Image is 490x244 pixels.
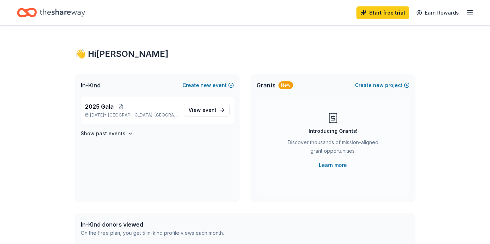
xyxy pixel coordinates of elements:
a: Start free trial [356,6,409,19]
div: Introducing Grants! [309,127,357,135]
span: new [373,81,384,90]
span: [GEOGRAPHIC_DATA], [GEOGRAPHIC_DATA] [108,112,178,118]
div: On the Free plan, you get 5 in-kind profile views each month. [81,229,224,237]
span: new [201,81,211,90]
span: In-Kind [81,81,101,90]
a: Home [17,4,85,21]
button: Show past events [81,129,133,138]
a: View event [184,104,230,116]
div: 👋 Hi [PERSON_NAME] [75,48,415,60]
div: In-Kind donors viewed [81,220,224,229]
span: event [202,107,216,113]
span: View [188,106,216,114]
a: Learn more [319,161,347,169]
div: Discover thousands of mission-aligned grant opportunities. [285,138,381,158]
button: Createnewevent [182,81,234,90]
button: Createnewproject [355,81,410,90]
p: [DATE] • [85,112,178,118]
div: New [278,81,293,89]
a: Earn Rewards [412,6,463,19]
h4: Show past events [81,129,125,138]
span: Grants [257,81,276,90]
span: 2025 Gala [85,102,114,111]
